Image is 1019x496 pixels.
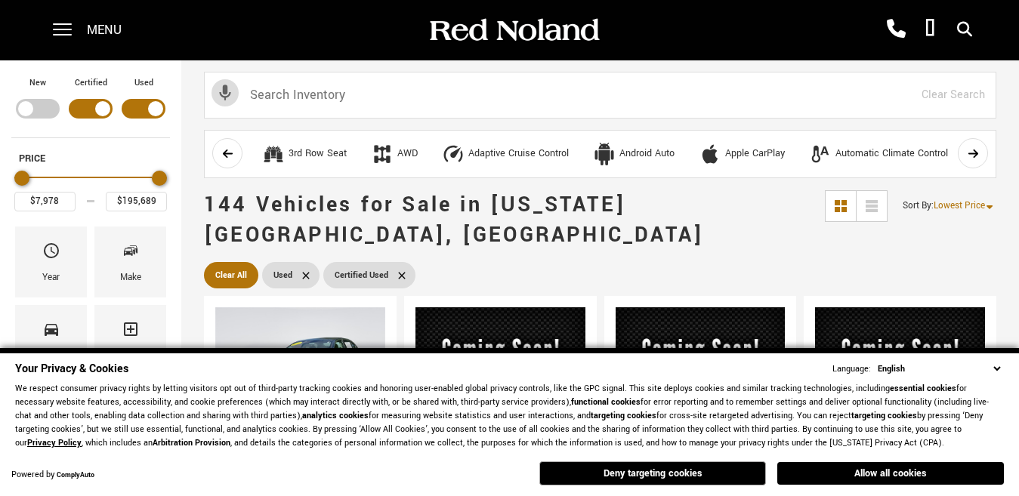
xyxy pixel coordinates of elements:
[934,199,985,212] span: Lowest Price
[215,307,385,435] img: 2011 INFINITI G25 X
[427,17,601,44] img: Red Noland Auto Group
[809,143,832,165] div: Automatic Climate Control
[42,238,60,270] span: Year
[15,361,128,377] span: Your Privacy & Cookies
[94,226,166,297] div: MakeMake
[815,307,985,438] img: 2014 INFINITI Q50 Premium
[725,147,785,161] div: Apple CarPlay
[289,147,347,161] div: 3rd Row Seat
[106,192,167,211] input: Maximum
[539,461,766,485] button: Deny targeting cookies
[11,470,94,480] div: Powered by
[903,199,934,212] span: Sort By :
[120,270,141,286] div: Make
[75,75,107,91] label: Certified
[122,316,140,348] span: Trim
[15,382,1004,450] p: We respect consumer privacy rights by letting visitors opt out of third-party tracking cookies an...
[434,138,577,170] button: Adaptive Cruise ControlAdaptive Cruise Control
[204,190,704,250] span: 144 Vehicles for Sale in [US_STATE][GEOGRAPHIC_DATA], [GEOGRAPHIC_DATA]
[27,437,82,448] a: Privacy Policy
[212,138,242,168] button: scroll left
[29,75,46,91] label: New
[890,383,956,394] strong: essential cookies
[14,171,29,186] div: Minimum Price
[571,396,641,408] strong: functional cookies
[15,305,87,376] div: ModelModel
[215,266,247,285] span: Clear All
[832,365,871,374] div: Language:
[777,462,1004,485] button: Allow all cookies
[134,75,153,91] label: Used
[212,79,239,106] svg: Click to toggle on voice search
[152,171,167,186] div: Maximum Price
[835,147,948,161] div: Automatic Climate Control
[371,143,394,165] div: AWD
[415,307,585,438] img: 2006 Dodge Dakota SLT
[801,138,956,170] button: Automatic Climate ControlAutomatic Climate Control
[11,75,170,137] div: Filter by Vehicle Type
[94,305,166,376] div: TrimTrim
[591,410,656,421] strong: targeting cookies
[262,143,285,165] div: 3rd Row Seat
[19,152,162,165] h5: Price
[619,147,675,161] div: Android Auto
[153,437,230,448] strong: Arbitration Provision
[302,410,369,421] strong: analytics cookies
[442,143,465,165] div: Adaptive Cruise Control
[57,470,94,480] a: ComplyAuto
[468,147,569,161] div: Adaptive Cruise Control
[254,138,355,170] button: 3rd Row Seat3rd Row Seat
[690,138,793,170] button: Apple CarPlayApple CarPlay
[699,143,721,165] div: Apple CarPlay
[593,143,616,165] div: Android Auto
[363,138,426,170] button: AWDAWD
[273,266,292,285] span: Used
[958,138,988,168] button: scroll right
[204,72,996,119] input: Search Inventory
[14,192,76,211] input: Minimum
[397,147,418,161] div: AWD
[42,270,60,286] div: Year
[585,138,683,170] button: Android AutoAndroid Auto
[335,266,388,285] span: Certified Used
[42,316,60,348] span: Model
[616,307,786,438] img: 2011 Land Rover LR4 HSE
[874,362,1004,376] select: Language Select
[14,165,167,211] div: Price
[122,238,140,270] span: Make
[15,226,87,297] div: YearYear
[851,410,917,421] strong: targeting cookies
